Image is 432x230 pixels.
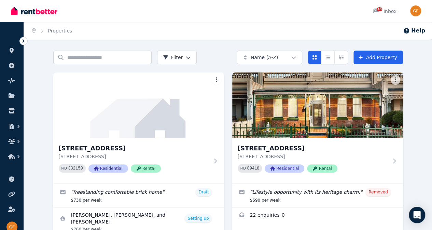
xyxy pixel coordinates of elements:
[353,51,403,64] a: Add Property
[237,51,302,64] button: Name (A-Z)
[307,164,337,173] span: Rental
[157,51,197,64] button: Filter
[240,166,246,170] small: PID
[308,51,321,64] button: Card view
[11,6,57,16] img: RentBetter
[251,54,278,61] span: Name (A-Z)
[212,75,221,85] button: More options
[61,166,67,170] small: PID
[391,75,400,85] button: More options
[334,51,348,64] button: Expanded list view
[88,164,128,173] span: Residential
[59,144,209,153] h3: [STREET_ADDRESS]
[53,72,224,138] img: 6 Bank Street, Ascot Vale
[53,72,224,184] a: 6 Bank Street, Ascot Vale[STREET_ADDRESS][STREET_ADDRESS]PID 332150ResidentialRental
[321,51,335,64] button: Compact list view
[232,72,403,138] img: 7 Bank St, Ascot Vale
[24,22,80,40] nav: Breadcrumb
[53,184,224,207] a: Edit listing: freestanding comfortable brick home
[48,28,72,33] a: Properties
[238,153,388,160] p: [STREET_ADDRESS]
[308,51,348,64] div: View options
[238,144,388,153] h3: [STREET_ADDRESS]
[232,207,403,224] a: Enquiries for 7 Bank St, Ascot Vale
[131,164,161,173] span: Rental
[232,72,403,184] a: 7 Bank St, Ascot Vale[STREET_ADDRESS][STREET_ADDRESS]PID 89418ResidentialRental
[163,54,183,61] span: Filter
[403,27,425,35] button: Help
[377,7,382,11] span: 38
[265,164,304,173] span: Residential
[410,5,421,16] img: George Fattouche
[232,184,403,207] a: Edit listing: Lifestyle opportunity with its heritage charm,
[247,166,259,171] code: 89418
[59,153,209,160] p: [STREET_ADDRESS]
[409,207,425,223] div: Open Intercom Messenger
[373,8,396,15] div: Inbox
[68,166,83,171] code: 332150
